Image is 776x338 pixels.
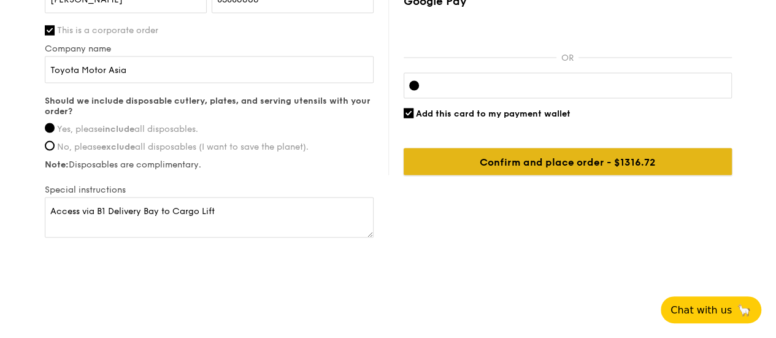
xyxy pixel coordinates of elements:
[670,304,732,316] span: Chat with us
[404,15,732,42] iframe: Secure payment button frame
[45,123,55,133] input: Yes, pleaseincludeall disposables.
[404,148,732,175] input: Confirm and place order - $1316.72
[429,80,726,90] iframe: Secure card payment input frame
[45,159,374,169] label: Disposables are complimentary.
[45,95,371,116] strong: Should we include disposable cutlery, plates, and serving utensils with your order?
[556,53,578,63] p: OR
[57,25,158,36] span: This is a corporate order
[57,123,198,134] span: Yes, please all disposables.
[416,108,570,118] span: Add this card to my payment wallet
[102,123,134,134] strong: include
[45,43,374,53] label: Company name
[101,141,135,152] strong: exclude
[45,25,55,35] input: This is a corporate order
[57,141,309,152] span: No, please all disposables (I want to save the planet).
[45,184,374,194] label: Special instructions
[661,296,761,323] button: Chat with us🦙
[45,140,55,150] input: No, pleaseexcludeall disposables (I want to save the planet).
[737,303,751,317] span: 🦙
[45,159,69,169] strong: Note:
